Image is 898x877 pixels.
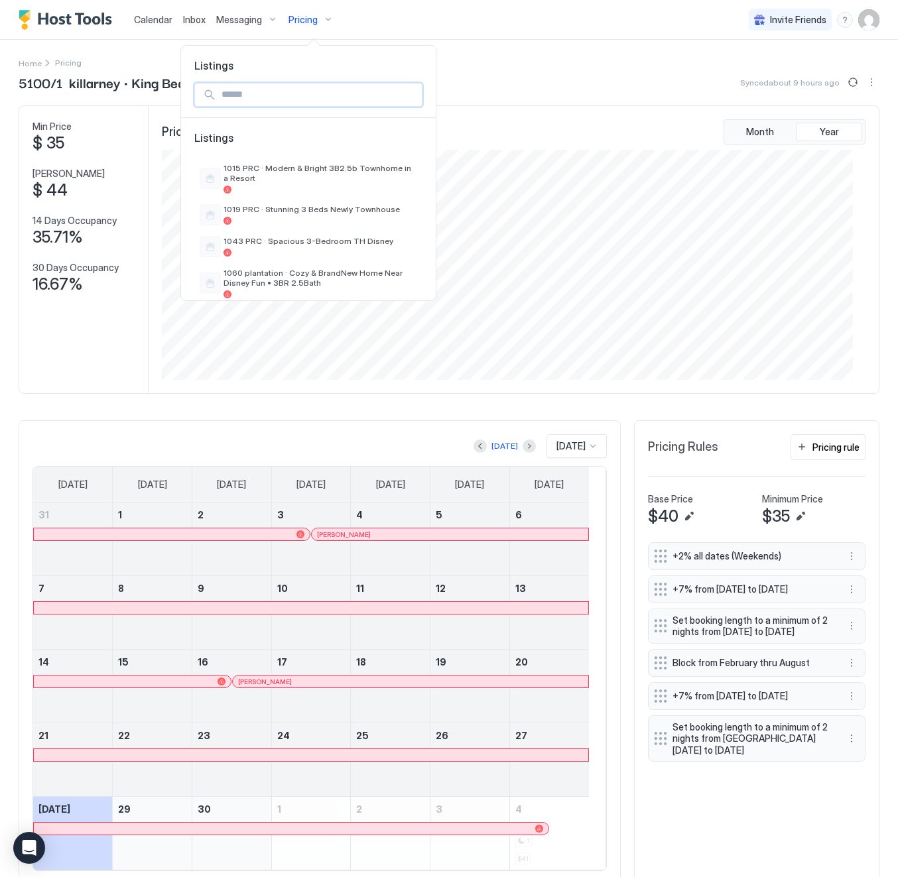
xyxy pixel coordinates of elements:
div: Open Intercom Messenger [13,832,45,864]
span: 1060 plantation · Cozy & BrandNew Home Near Disney Fun • 3BR 2.5Bath [224,268,417,288]
span: 1019 PRC · Stunning 3 Beds Newly Townhouse [224,204,417,214]
span: 1043 PRC · Spacious 3-Bedroom TH Disney [224,236,417,246]
span: Listings [194,131,422,158]
input: Input Field [216,84,422,106]
span: 1015 PRC · Modern & Bright 3B2.5b Townhome in a Resort [224,163,417,183]
span: Listings [181,59,436,72]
